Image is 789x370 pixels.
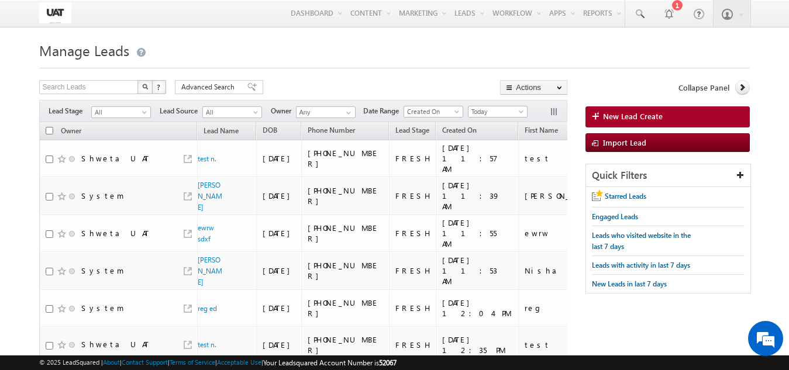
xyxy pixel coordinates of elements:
div: Shweta UAT [81,228,150,238]
a: [PERSON_NAME] [198,255,222,286]
div: FRESH [395,340,431,350]
div: [DATE] 12:04 PM [442,298,513,319]
div: [DATE] [263,303,296,313]
span: Phone Number [308,126,355,134]
a: Created On [436,124,483,139]
div: reg [525,303,601,313]
span: Lead Source [160,106,202,116]
span: Created On [442,126,477,134]
span: Date Range [363,106,404,116]
a: Phone Number [302,124,361,139]
span: Leads who visited website in the last 7 days [592,231,691,251]
div: FRESH [395,191,431,201]
span: Your Leadsquared Account Number is [263,358,397,367]
a: Lead Stage [390,124,435,139]
a: New Lead Create [585,106,749,127]
div: [DATE] 11:39 AM [442,180,513,212]
div: [DATE] [263,153,296,164]
a: Terms of Service [170,358,215,366]
span: Advanced Search [181,82,238,92]
div: [PHONE_NUMBER] [308,148,384,169]
a: Show All Items [340,107,354,119]
span: Import Lead [603,137,646,147]
a: Acceptable Use [217,358,261,366]
input: Type to Search [296,106,356,118]
span: Lead Stage [395,126,429,134]
span: First Name [525,126,558,134]
a: Contact Support [122,358,168,366]
div: FRESH [395,265,431,276]
a: test n. [198,340,216,349]
span: Today [468,106,524,117]
div: System [81,191,124,201]
div: System [81,303,124,313]
span: Owner [61,126,81,135]
div: [PHONE_NUMBER] [308,223,384,244]
button: ? [152,80,166,94]
div: Shweta UAT [81,339,150,350]
span: All [92,107,147,117]
img: Custom Logo [39,3,71,23]
div: [PHONE_NUMBER] [308,185,384,206]
div: [PHONE_NUMBER] [308,298,384,319]
div: [DATE] 11:57 AM [442,143,513,174]
span: Manage Leads [39,41,129,60]
a: First Name [519,124,564,139]
span: Engaged Leads [592,212,638,221]
a: About [103,358,120,366]
div: [DATE] 11:55 AM [442,217,513,249]
button: Actions [500,80,567,95]
a: DOB [257,124,283,139]
span: Collapse Panel [678,82,729,93]
div: Nisha [525,265,601,276]
div: FRESH [395,153,431,164]
span: 52067 [379,358,397,367]
a: reg ed [198,304,217,313]
div: [DATE] 11:53 AM [442,255,513,286]
span: © 2025 LeadSquared | | | | | [39,357,397,368]
div: [DATE] [263,340,296,350]
div: FRESH [395,228,431,238]
span: New Leads in last 7 days [592,279,667,288]
div: [DATE] [263,228,296,238]
span: New Lead Create [603,111,663,122]
a: Today [468,106,528,117]
a: Lead Name [198,125,244,140]
div: [PERSON_NAME] [525,191,601,201]
a: test n. [198,154,216,163]
span: Owner [271,106,296,116]
div: [PHONE_NUMBER] [308,260,384,281]
span: DOB [263,126,277,134]
a: All [91,106,151,118]
span: Leads with activity in last 7 days [592,261,690,269]
div: Shweta UAT [81,153,150,164]
a: All [202,106,262,118]
div: FRESH [395,303,431,313]
span: ? [157,82,162,92]
div: [DATE] [263,191,296,201]
a: ewrw sdxf [198,223,214,243]
span: All [203,107,259,117]
div: test [525,153,601,164]
div: [PHONE_NUMBER] [308,334,384,355]
div: [DATE] 12:35 PM [442,334,513,355]
span: Starred Leads [605,192,646,200]
img: Search [142,84,148,89]
span: Created On [404,106,460,117]
span: Lead Stage [49,106,91,116]
div: Quick Filters [586,164,750,187]
div: [DATE] [263,265,296,276]
a: Created On [404,106,463,117]
a: [PERSON_NAME] [198,181,222,212]
div: ewrw [525,228,601,238]
div: test [525,340,601,350]
input: Check all records [46,127,53,134]
div: System [81,265,124,276]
